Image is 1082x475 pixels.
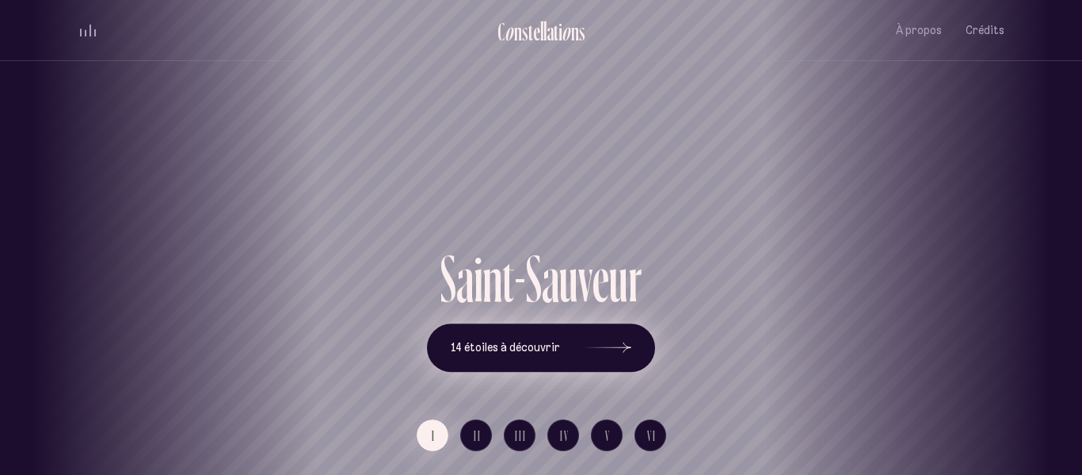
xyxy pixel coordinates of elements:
span: III [515,429,527,442]
div: i [558,18,562,44]
span: V [605,429,611,442]
span: 14 étoiles à découvrir [451,341,560,354]
div: e [592,246,609,312]
div: i [474,246,482,312]
div: l [540,18,543,44]
span: II [474,429,482,442]
div: S [440,246,456,312]
div: s [579,18,585,44]
span: Crédits [966,24,1004,37]
div: n [482,246,502,312]
button: I [417,419,448,451]
div: r [628,246,642,312]
div: v [578,246,592,312]
div: e [533,18,540,44]
span: À propos [896,24,942,37]
div: n [571,18,579,44]
span: VI [647,429,657,442]
button: III [504,419,535,451]
button: IV [547,419,579,451]
button: volume audio [78,22,98,39]
div: a [456,246,474,312]
div: a [547,18,554,44]
button: À propos [896,12,942,49]
div: o [505,18,514,44]
div: C [497,18,505,44]
div: u [609,246,628,312]
div: S [526,246,542,312]
span: I [432,429,436,442]
button: II [460,419,492,451]
span: IV [560,429,570,442]
div: u [559,246,578,312]
div: t [502,246,514,312]
button: VI [634,419,666,451]
div: s [522,18,528,44]
div: - [514,246,526,312]
div: l [543,18,547,44]
div: n [514,18,522,44]
button: 14 étoiles à découvrir [427,324,655,373]
div: t [554,18,558,44]
div: a [542,246,559,312]
div: o [562,18,571,44]
div: t [528,18,533,44]
button: V [591,419,623,451]
button: Crédits [966,12,1004,49]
